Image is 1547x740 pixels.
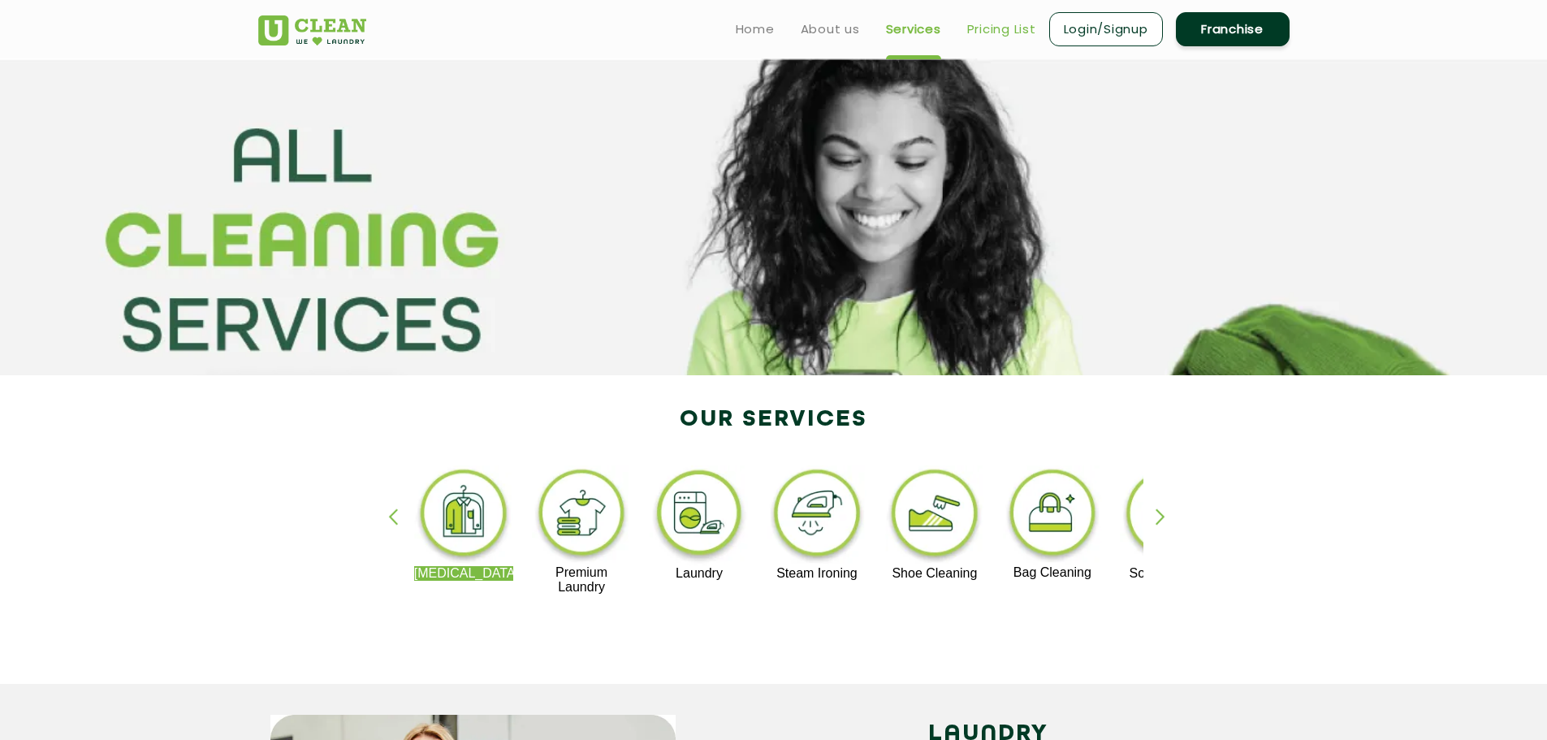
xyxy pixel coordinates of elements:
img: UClean Laundry and Dry Cleaning [258,15,366,45]
img: shoe_cleaning_11zon.webp [885,465,985,566]
img: steam_ironing_11zon.webp [767,465,867,566]
a: Pricing List [967,19,1036,39]
p: Steam Ironing [767,566,867,581]
a: Franchise [1176,12,1290,46]
a: Login/Signup [1049,12,1163,46]
img: dry_cleaning_11zon.webp [414,465,514,566]
p: Premium Laundry [532,565,632,595]
img: sofa_cleaning_11zon.webp [1120,465,1220,566]
img: bag_cleaning_11zon.webp [1003,465,1103,565]
p: Laundry [650,566,750,581]
a: Home [736,19,775,39]
a: About us [801,19,860,39]
img: premium_laundry_cleaning_11zon.webp [532,465,632,565]
p: Bag Cleaning [1003,565,1103,580]
p: Shoe Cleaning [885,566,985,581]
img: laundry_cleaning_11zon.webp [650,465,750,566]
p: [MEDICAL_DATA] [414,566,514,581]
p: Sofa Cleaning [1120,566,1220,581]
a: Services [886,19,941,39]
